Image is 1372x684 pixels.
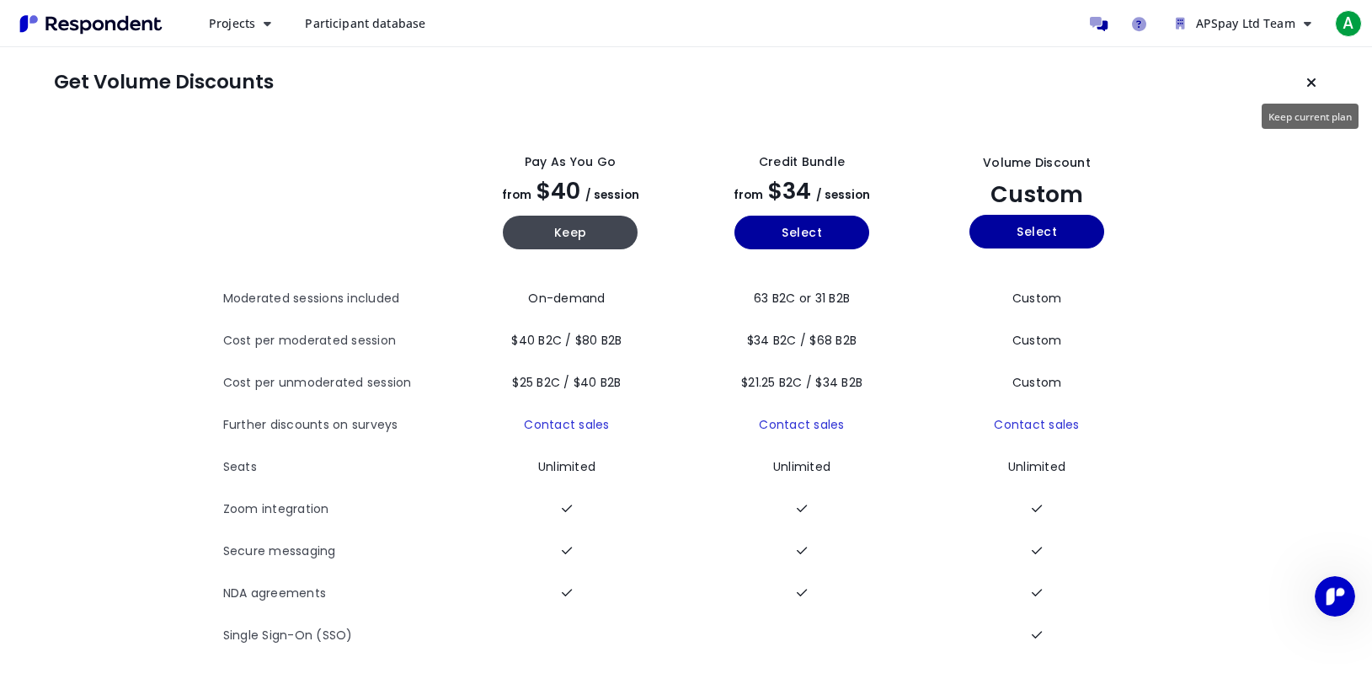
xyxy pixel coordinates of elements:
[983,154,1091,172] div: Volume Discount
[741,374,862,391] span: $21.25 B2C / $34 B2B
[305,15,425,31] span: Participant database
[969,215,1104,248] button: Select yearly custom_static plan
[990,179,1083,210] span: Custom
[537,175,580,206] span: $40
[1162,8,1325,39] button: APSpay Ltd Team
[528,290,605,307] span: On-demand
[223,278,455,320] th: Moderated sessions included
[525,153,616,171] div: Pay as you go
[503,216,638,249] button: Keep current yearly payg plan
[223,320,455,362] th: Cost per moderated session
[1008,458,1065,475] span: Unlimited
[512,374,621,391] span: $25 B2C / $40 B2B
[747,332,857,349] span: $34 B2C / $68 B2B
[585,187,639,203] span: / session
[223,362,455,404] th: Cost per unmoderated session
[754,290,850,307] span: 63 B2C or 31 B2B
[538,458,595,475] span: Unlimited
[1196,15,1295,31] span: APSpay Ltd Team
[759,416,844,433] a: Contact sales
[1081,7,1115,40] a: Message participants
[13,10,168,38] img: Respondent
[223,531,455,573] th: Secure messaging
[502,187,531,203] span: from
[816,187,870,203] span: / session
[734,216,869,249] button: Select yearly basic plan
[1122,7,1156,40] a: Help and support
[1335,10,1362,37] span: A
[1268,110,1352,123] span: Keep current plan
[773,458,830,475] span: Unlimited
[209,15,255,31] span: Projects
[223,446,455,489] th: Seats
[994,416,1079,433] a: Contact sales
[223,489,455,531] th: Zoom integration
[511,332,622,349] span: $40 B2C / $80 B2B
[768,175,811,206] span: $34
[1012,290,1062,307] span: Custom
[223,615,455,657] th: Single Sign-On (SSO)
[1012,332,1062,349] span: Custom
[1012,374,1062,391] span: Custom
[734,187,763,203] span: from
[223,404,455,446] th: Further discounts on surveys
[195,8,285,39] button: Projects
[1332,8,1365,39] button: A
[54,71,274,94] h1: Get Volume Discounts
[223,573,455,615] th: NDA agreements
[524,416,609,433] a: Contact sales
[759,153,845,171] div: Credit Bundle
[1315,576,1355,617] iframe: Intercom live chat
[291,8,439,39] a: Participant database
[1295,66,1328,99] button: Keep current plan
